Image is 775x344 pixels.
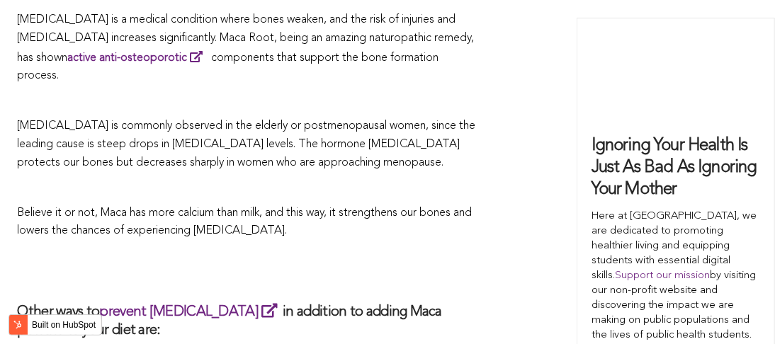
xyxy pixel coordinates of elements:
[26,316,101,334] label: Built on HubSpot
[68,52,209,64] a: active anti-osteoporotic
[18,120,476,168] span: [MEDICAL_DATA] is commonly observed in the elderly or postmenopausal women, since the leading cau...
[18,14,475,81] span: [MEDICAL_DATA] is a medical condition where bones weaken, and the risk of injuries and [MEDICAL_D...
[704,276,775,344] iframe: Chat Widget
[18,207,473,237] span: Believe it or not, Maca has more calcium than milk, and this way, it strengthens our bones and lo...
[99,305,283,319] a: prevent [MEDICAL_DATA]
[9,316,26,333] img: HubSpot sprocket logo
[9,314,102,336] button: Built on HubSpot
[18,302,478,340] h3: Other ways to in addition to adding Maca powder to your diet are:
